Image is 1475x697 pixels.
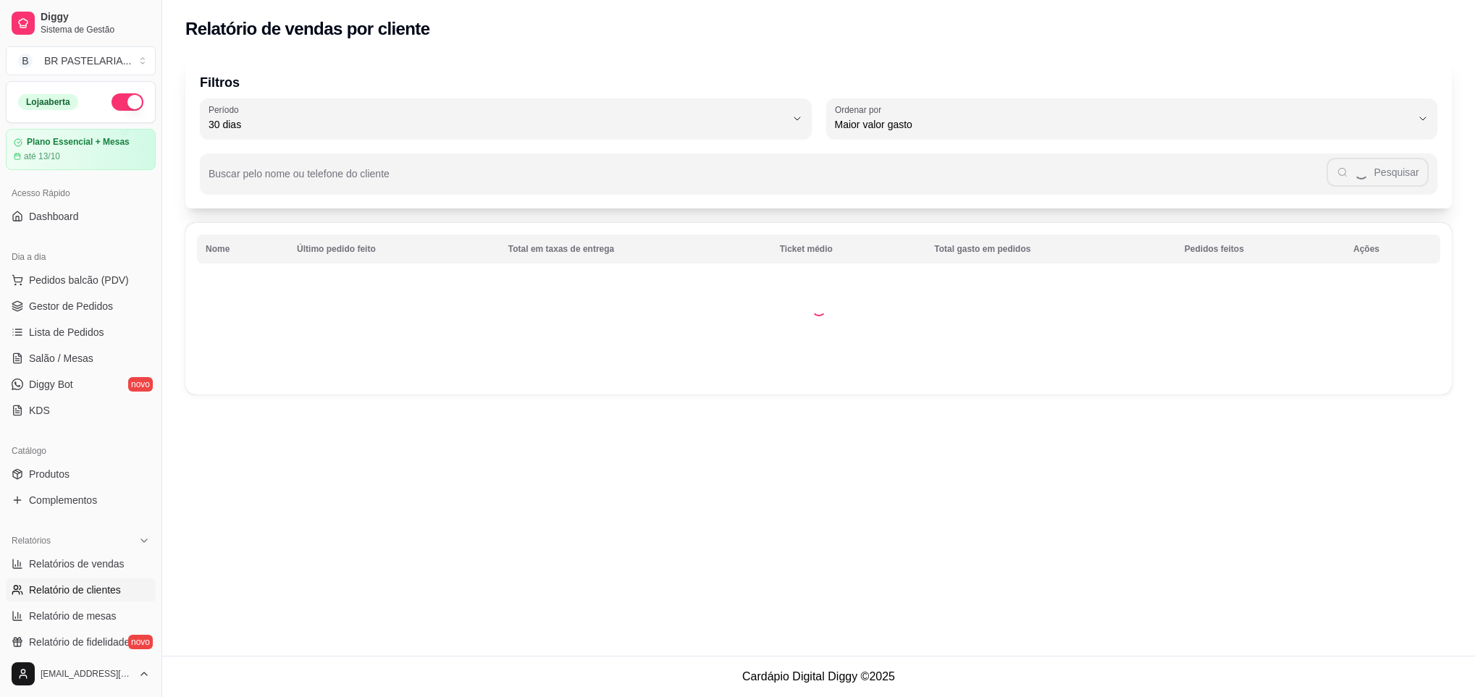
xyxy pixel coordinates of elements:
button: Alterar Status [112,93,143,111]
a: Relatório de fidelidadenovo [6,630,156,654]
button: [EMAIL_ADDRESS][DOMAIN_NAME] [6,656,156,691]
a: KDS [6,399,156,422]
span: Sistema de Gestão [41,24,150,35]
label: Ordenar por [835,104,886,116]
footer: Cardápio Digital Diggy © 2025 [162,656,1475,697]
button: Pedidos balcão (PDV) [6,269,156,292]
a: Diggy Botnovo [6,373,156,396]
span: [EMAIL_ADDRESS][DOMAIN_NAME] [41,668,133,680]
div: BR PASTELARIA ... [44,54,131,68]
a: Plano Essencial + Mesasaté 13/10 [6,129,156,170]
span: Salão / Mesas [29,351,93,366]
span: Pedidos balcão (PDV) [29,273,129,287]
p: Filtros [200,72,1437,93]
div: Loja aberta [18,94,78,110]
a: Gestor de Pedidos [6,295,156,318]
a: Lista de Pedidos [6,321,156,344]
div: Catálogo [6,439,156,462]
div: Acesso Rápido [6,182,156,205]
a: Dashboard [6,205,156,228]
a: DiggySistema de Gestão [6,6,156,41]
div: Dia a dia [6,245,156,269]
a: Complementos [6,489,156,512]
span: 30 dias [209,117,786,132]
span: Complementos [29,493,97,507]
span: Diggy Bot [29,377,73,392]
a: Salão / Mesas [6,347,156,370]
span: KDS [29,403,50,418]
span: Lista de Pedidos [29,325,104,339]
label: Período [209,104,243,116]
span: B [18,54,33,68]
a: Relatório de mesas [6,604,156,628]
input: Buscar pelo nome ou telefone do cliente [209,172,1327,187]
a: Relatório de clientes [6,578,156,601]
span: Gestor de Pedidos [29,299,113,313]
span: Relatório de clientes [29,583,121,597]
span: Produtos [29,467,70,481]
a: Relatórios de vendas [6,552,156,575]
span: Relatório de fidelidade [29,635,130,649]
span: Relatórios de vendas [29,557,125,571]
article: até 13/10 [24,151,60,162]
article: Plano Essencial + Mesas [27,137,130,148]
button: Período30 dias [200,98,812,139]
div: Loading [812,302,826,316]
a: Produtos [6,462,156,486]
button: Select a team [6,46,156,75]
button: Ordenar porMaior valor gasto [826,98,1438,139]
span: Maior valor gasto [835,117,1412,132]
h2: Relatório de vendas por cliente [185,17,430,41]
span: Relatórios [12,535,51,546]
span: Diggy [41,11,150,24]
span: Dashboard [29,209,79,224]
span: Relatório de mesas [29,609,117,623]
